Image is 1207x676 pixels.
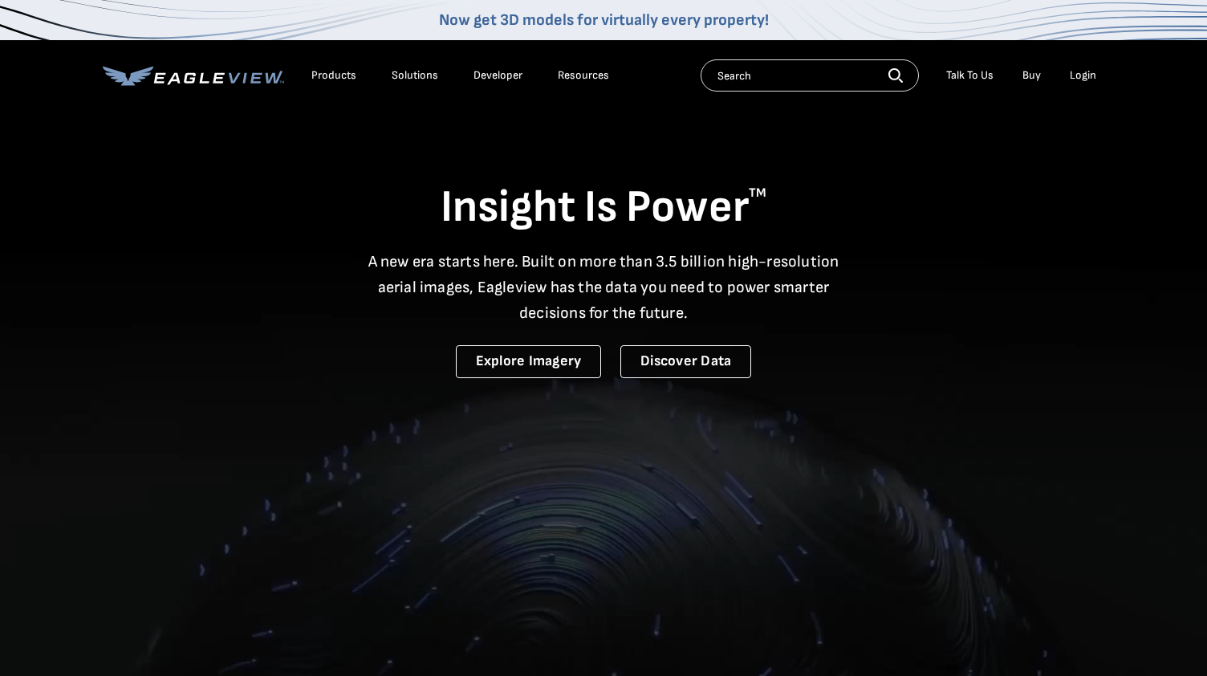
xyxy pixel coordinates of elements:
[358,249,849,326] p: A new era starts here. Built on more than 3.5 billion high-resolution aerial images, Eagleview ha...
[558,68,609,83] div: Resources
[620,345,751,378] a: Discover Data
[1070,68,1096,83] div: Login
[946,68,994,83] div: Talk To Us
[473,68,522,83] a: Developer
[439,10,769,30] a: Now get 3D models for virtually every property!
[701,59,919,92] input: Search
[103,180,1104,236] h1: Insight Is Power
[749,185,766,201] sup: TM
[311,68,356,83] div: Products
[1022,68,1041,83] a: Buy
[456,345,602,378] a: Explore Imagery
[392,68,438,83] div: Solutions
